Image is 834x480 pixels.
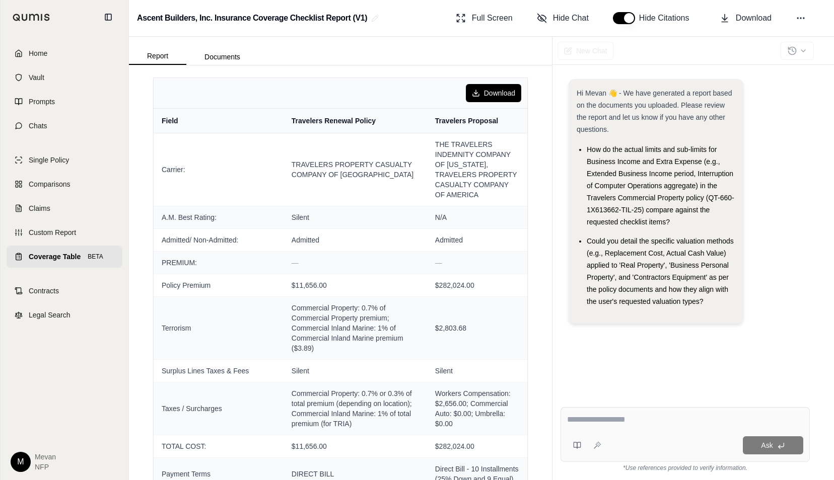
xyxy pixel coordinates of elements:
[577,89,732,133] span: Hi Mevan 👋 - We have generated a report based on the documents you uploaded. Please review the re...
[162,323,275,333] span: Terrorism
[162,165,275,175] span: Carrier:
[761,441,773,449] span: Ask
[29,48,47,58] span: Home
[7,149,122,171] a: Single Policy
[7,246,122,268] a: Coverage TableBETA
[435,441,519,451] span: $282,024.00
[716,8,776,28] button: Download
[7,173,122,195] a: Comparisons
[292,159,419,180] span: TRAVELERS PROPERTY CASUALTY COMPANY OF [GEOGRAPHIC_DATA]
[137,9,367,27] h2: Ascent Builders, Inc. Insurance Coverage Checklist Report (V1)
[7,221,122,244] a: Custom Report
[162,441,275,451] span: TOTAL COST:
[154,109,284,133] th: Field
[29,72,44,83] span: Vault
[162,212,275,222] span: A.M. Best Rating:
[292,280,419,290] span: $11,656.00
[129,48,186,65] button: Report
[466,84,521,102] button: Download
[435,259,442,267] span: —
[292,212,419,222] span: Silent
[435,212,519,222] span: N/A
[162,366,275,376] span: Surplus Lines Taxes & Fees
[292,366,419,376] span: Silent
[435,235,519,245] span: Admitted
[85,252,106,262] span: BETA
[472,12,513,24] span: Full Screen
[186,49,258,65] button: Documents
[553,12,589,24] span: Hide Chat
[35,462,56,472] span: NFP
[29,252,81,262] span: Coverage Table
[29,155,69,165] span: Single Policy
[29,203,50,213] span: Claims
[561,462,810,472] div: *Use references provided to verify information.
[29,310,71,320] span: Legal Search
[639,12,696,24] span: Hide Citations
[292,469,419,479] span: DIRECT BILL
[284,109,427,133] th: Travelers Renewal Policy
[11,452,31,472] div: M
[292,441,419,451] span: $11,656.00
[29,179,70,189] span: Comparisons
[452,8,517,28] button: Full Screen
[7,91,122,113] a: Prompts
[435,139,519,200] span: THE TRAVELERS INDEMNITY COMPANY OF [US_STATE], TRAVELERS PROPERTY CASUALTY COMPANY OF AMERICA
[292,303,419,353] span: Commercial Property: 0.7% of Commercial Property premium; Commercial Inland Marine: 1% of Commerc...
[162,235,275,245] span: Admitted/ Non-Admitted:
[435,280,519,290] span: $282,024.00
[7,304,122,326] a: Legal Search
[427,109,527,133] th: Travelers Proposal
[7,280,122,302] a: Contracts
[13,14,50,21] img: Qumis Logo
[435,366,519,376] span: Silent
[100,9,116,25] button: Collapse sidebar
[533,8,593,28] button: Hide Chat
[292,388,419,429] span: Commercial Property: 0.7% or 0.3% of total premium (depending on location); Commercial Inland Mar...
[292,259,299,267] span: —
[162,469,275,479] span: Payment Terms
[7,42,122,64] a: Home
[7,115,122,137] a: Chats
[29,227,76,237] span: Custom Report
[7,197,122,219] a: Claims
[587,237,734,305] span: Could you detail the specific valuation methods (e.g., Replacement Cost, Actual Cash Value) appli...
[736,12,772,24] span: Download
[35,452,56,462] span: Mevan
[435,388,519,429] span: Workers Compensation: $2,656.00; Commercial Auto: $0.00; Umbrella: $0.00
[162,404,275,414] span: Taxes / Surcharges
[29,286,59,296] span: Contracts
[435,323,519,333] span: $2,803.68
[292,235,419,245] span: Admitted
[29,97,55,107] span: Prompts
[162,280,275,290] span: Policy Premium
[7,66,122,89] a: Vault
[587,145,734,226] span: How do the actual limits and sub-limits for Business Income and Extra Expense (e.g., Extended Bus...
[29,121,47,131] span: Chats
[162,258,275,268] span: PREMIUM:
[743,436,803,454] button: Ask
